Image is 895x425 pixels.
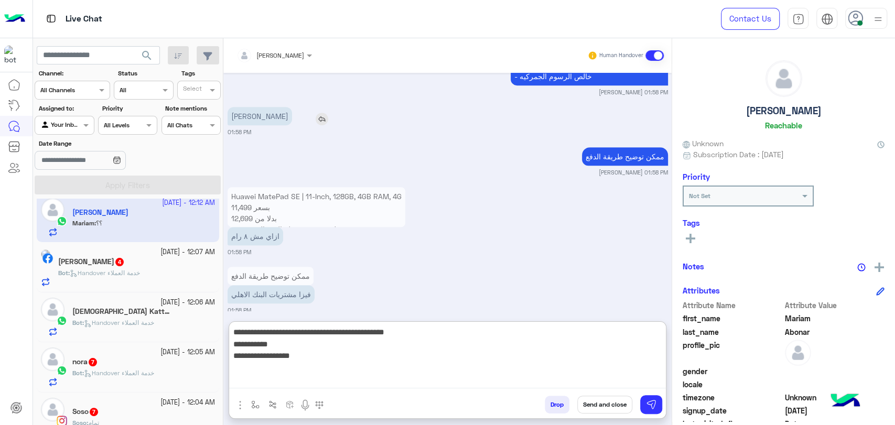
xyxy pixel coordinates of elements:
img: WhatsApp [57,315,67,326]
small: [PERSON_NAME] 01:58 PM [599,88,668,96]
div: Select [181,84,202,96]
p: 4/10/2025, 1:58 PM [228,267,314,285]
a: Contact Us [721,8,780,30]
button: Trigger scenario [264,396,282,413]
img: tab [821,13,833,25]
img: Logo [4,8,25,30]
img: WhatsApp [57,365,67,376]
img: reply [316,113,328,125]
label: Tags [181,69,220,78]
small: [DATE] - 12:07 AM [160,247,215,257]
h6: Attributes [683,286,720,295]
img: defaultAdmin.png [41,347,64,371]
p: 4/10/2025, 1:58 PM [228,107,292,125]
img: defaultAdmin.png [766,61,802,96]
span: gender [683,366,783,377]
span: Attribute Name [683,300,783,311]
span: locale [683,379,783,390]
span: Subscription Date : [DATE] [693,149,784,160]
span: Handover خدمة العملاء [84,369,154,377]
b: : [72,369,84,377]
span: 7 [89,358,97,366]
span: null [785,379,885,390]
span: signup_date [683,405,783,416]
small: [DATE] - 12:06 AM [160,298,215,308]
p: 4/10/2025, 1:58 PM [582,147,668,166]
label: Note mentions [165,104,219,113]
img: add [875,263,884,272]
small: [DATE] - 12:05 AM [160,347,215,357]
label: Channel: [39,69,109,78]
p: Live Chat [66,12,102,26]
img: Trigger scenario [268,400,277,409]
img: profile [871,13,885,26]
button: create order [282,396,299,413]
span: 2025-10-03T20:48:06.208Z [785,405,885,416]
button: Apply Filters [35,176,221,194]
small: [DATE] - 12:04 AM [160,398,215,408]
img: select flow [251,400,260,409]
h6: Priority [683,172,710,181]
span: Bot [72,319,82,326]
img: defaultAdmin.png [785,340,811,366]
button: Drop [545,396,569,413]
p: 4/10/2025, 1:58 PM [228,187,405,271]
button: Send and close [577,396,632,413]
span: Attribute Value [785,300,885,311]
img: picture [41,249,50,259]
a: tab [788,8,808,30]
small: Human Handover [599,51,643,60]
img: send attachment [234,399,246,411]
img: send voice note [299,399,311,411]
span: search [141,49,153,62]
span: last_name [683,326,783,337]
span: Handover خدمة العملاء [84,319,154,326]
h5: Islam Kattaria [72,307,172,316]
span: profile_pic [683,340,783,364]
span: Mariam [785,313,885,324]
img: defaultAdmin.png [41,298,64,321]
img: hulul-logo.png [827,383,864,420]
span: Bot [58,269,68,277]
img: Facebook [42,253,53,264]
span: timezone [683,392,783,403]
img: tab [45,12,58,25]
img: create order [286,400,294,409]
span: Handover خدمة العملاء [70,269,140,277]
h5: Soso [72,407,99,416]
span: 4 [115,258,124,266]
img: send message [646,399,656,410]
b: : [72,319,84,326]
label: Assigned to: [39,104,93,113]
img: notes [857,263,866,271]
span: Bot [72,369,82,377]
h6: Tags [683,218,885,227]
p: 4/10/2025, 1:58 PM [228,285,315,303]
h6: Notes [683,261,704,271]
img: tab [792,13,804,25]
p: 4/10/2025, 1:58 PM [228,227,283,245]
span: [PERSON_NAME] [256,51,304,59]
span: first_name [683,313,783,324]
span: null [785,366,885,377]
h5: nora [72,357,98,366]
b: Not Set [689,192,710,200]
img: 1403182699927242 [4,46,23,64]
small: 01:58 PM [228,128,251,136]
span: Unknown [785,392,885,403]
b: : [58,269,70,277]
button: select flow [247,396,264,413]
span: Unknown [683,138,724,149]
label: Priority [102,104,156,113]
small: [PERSON_NAME] 01:58 PM [599,168,668,177]
span: Abonar [785,326,885,337]
h5: [PERSON_NAME] [746,105,822,117]
img: defaultAdmin.png [41,398,64,421]
label: Date Range [39,139,156,148]
h6: Reachable [765,121,802,130]
button: search [134,46,160,69]
span: 7 [90,408,98,416]
img: make a call [315,401,324,409]
h5: Alaa Zaky [58,257,125,266]
label: Status [118,69,172,78]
